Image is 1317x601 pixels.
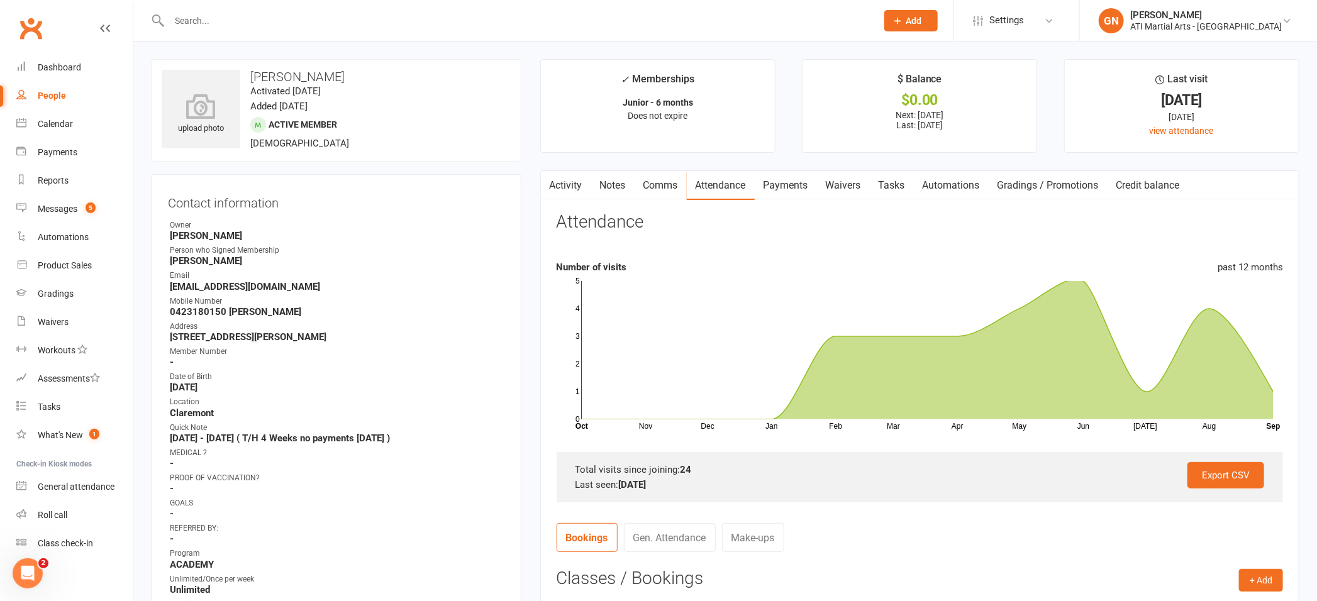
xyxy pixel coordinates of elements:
span: 1 [89,429,99,439]
div: REFERRED BY: [170,522,504,534]
div: [DATE] [1076,94,1287,107]
i: ✓ [621,74,629,85]
div: [DATE] [1076,110,1287,124]
div: General attendance [38,482,114,492]
strong: [DATE] [619,479,647,490]
a: Bookings [557,523,618,552]
a: Class kiosk mode [16,529,133,558]
strong: [PERSON_NAME] [170,230,504,241]
strong: - [170,356,504,368]
div: Class check-in [38,538,93,548]
div: [PERSON_NAME] [1130,9,1282,21]
div: upload photo [162,94,240,135]
div: Member Number [170,346,504,358]
a: Gradings / Promotions [989,171,1108,200]
strong: [DATE] - [DATE] ( T/H 4 Weeks no payments [DATE] ) [170,433,504,444]
a: Comms [635,171,687,200]
div: Roll call [38,510,67,520]
a: Clubworx [15,13,47,44]
span: Settings [989,6,1024,35]
a: Make-ups [722,523,784,552]
div: Dashboard [38,62,81,72]
a: Assessments [16,365,133,393]
div: ATI Martial Arts - [GEOGRAPHIC_DATA] [1130,21,1282,32]
strong: Junior - 6 months [623,97,693,108]
strong: Number of visits [557,262,627,273]
a: view attendance [1150,126,1214,136]
span: 5 [86,202,96,213]
div: Address [170,321,504,333]
a: General attendance kiosk mode [16,473,133,501]
a: People [16,82,133,110]
a: Waivers [817,171,870,200]
strong: [STREET_ADDRESS][PERSON_NAME] [170,331,504,343]
a: Payments [16,138,133,167]
a: Tasks [16,393,133,421]
a: Notes [591,171,635,200]
div: $0.00 [814,94,1025,107]
div: Location [170,396,504,408]
div: PROOF OF VACCINATION? [170,472,504,484]
div: Unlimited/Once per week [170,573,504,585]
div: Waivers [38,317,69,327]
div: Calendar [38,119,73,129]
strong: Unlimited [170,584,504,595]
strong: Claremont [170,407,504,419]
h3: Classes / Bookings [557,569,1283,588]
a: Credit balance [1108,171,1189,200]
div: Total visits since joining: [575,462,1264,477]
strong: [DATE] [170,382,504,393]
time: Added [DATE] [250,101,308,112]
a: Payments [755,171,817,200]
div: People [38,91,66,101]
a: Calendar [16,110,133,138]
a: Reports [16,167,133,195]
strong: - [170,508,504,519]
strong: - [170,483,504,494]
a: Attendance [687,171,755,200]
div: Program [170,548,504,560]
a: Roll call [16,501,133,529]
div: Payments [38,147,77,157]
input: Search... [165,12,868,30]
div: Person who Signed Membership [170,245,504,256]
div: Assessments [38,373,100,383]
a: Gradings [16,280,133,308]
div: Automations [38,232,89,242]
div: Last visit [1155,71,1208,94]
div: Email [170,270,504,282]
a: Activity [541,171,591,200]
span: Does not expire [628,111,687,121]
div: Tasks [38,402,60,412]
strong: [EMAIL_ADDRESS][DOMAIN_NAME] [170,281,504,292]
h3: [PERSON_NAME] [162,70,511,84]
a: What's New1 [16,421,133,449]
span: Active member [269,119,337,130]
a: Dashboard [16,53,133,82]
div: Workouts [38,345,75,355]
strong: 0423180150 [PERSON_NAME] [170,306,504,317]
div: past 12 months [1218,260,1283,275]
a: Tasks [870,171,914,200]
p: Next: [DATE] Last: [DATE] [814,110,1025,130]
strong: - [170,458,504,469]
div: Mobile Number [170,295,504,307]
span: 2 [38,558,48,568]
div: Owner [170,219,504,231]
strong: - [170,533,504,544]
time: Activated [DATE] [250,85,321,97]
button: Add [884,10,938,31]
a: Waivers [16,308,133,336]
a: Product Sales [16,251,133,280]
a: Workouts [16,336,133,365]
strong: [PERSON_NAME] [170,255,504,267]
div: Product Sales [38,260,92,270]
a: Automations [16,223,133,251]
h3: Contact information [168,191,504,210]
div: Quick Note [170,422,504,434]
a: Gen. Attendance [624,523,716,552]
a: Messages 5 [16,195,133,223]
span: [DEMOGRAPHIC_DATA] [250,138,349,149]
button: + Add [1239,569,1283,592]
a: Export CSV [1187,462,1264,488]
